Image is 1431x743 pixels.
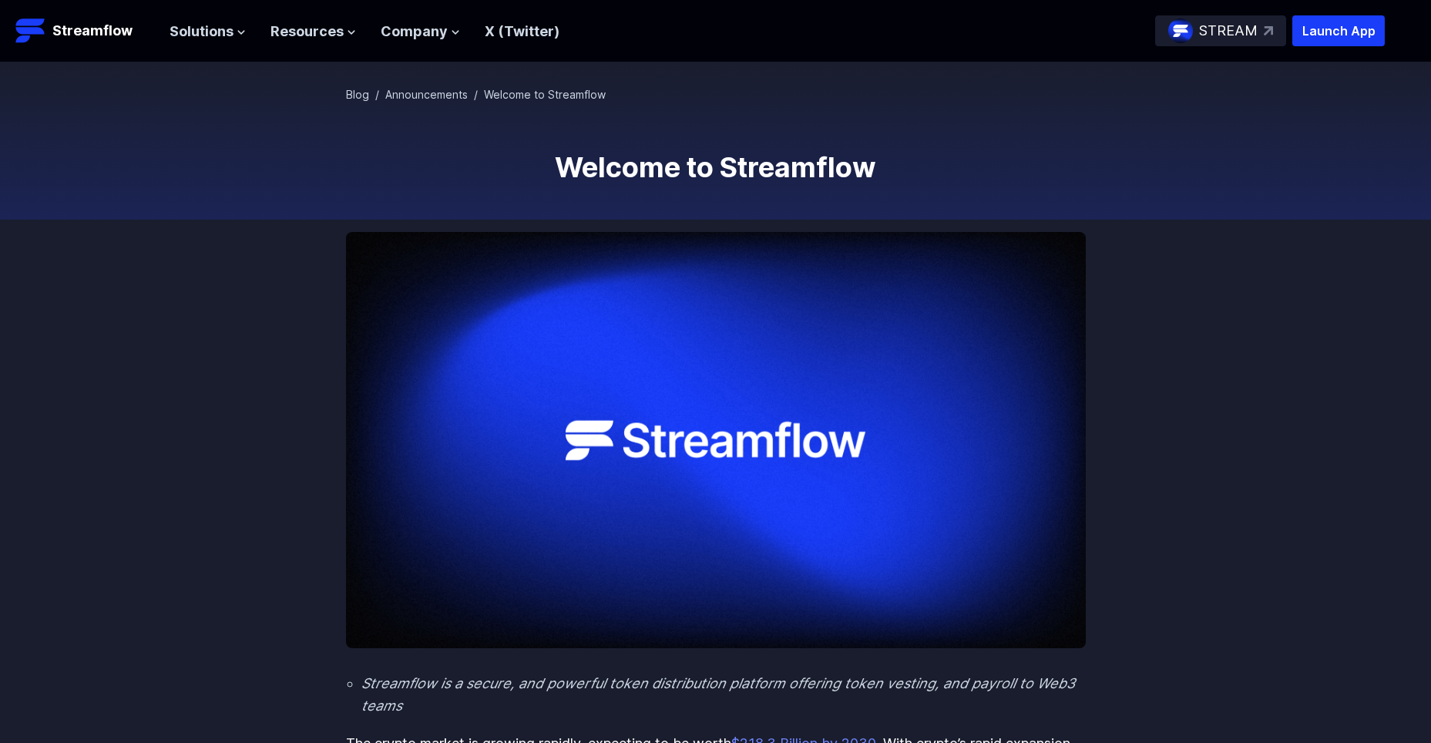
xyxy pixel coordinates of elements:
img: streamflow-logo-circle.png [1168,18,1193,43]
a: Blog [346,88,369,101]
a: Streamflow [15,15,154,46]
p: Streamflow [52,20,133,42]
button: Launch App [1292,15,1385,46]
span: Welcome to Streamflow [484,88,606,101]
button: Company [381,21,460,43]
span: Solutions [170,21,233,43]
a: X (Twitter) [485,23,559,39]
img: Welcome to Streamflow [346,232,1086,648]
button: Resources [270,21,356,43]
img: Streamflow Logo [15,15,46,46]
em: Streamflow is a secure, and powerful token distribution platform offering token vesting, and payr... [361,675,1075,714]
span: / [375,88,379,101]
a: STREAM [1155,15,1286,46]
h1: Welcome to Streamflow [346,152,1086,183]
img: top-right-arrow.svg [1264,26,1273,35]
span: Resources [270,21,344,43]
span: Company [381,21,448,43]
button: Solutions [170,21,246,43]
span: / [474,88,478,101]
p: STREAM [1199,20,1258,42]
a: Announcements [385,88,468,101]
